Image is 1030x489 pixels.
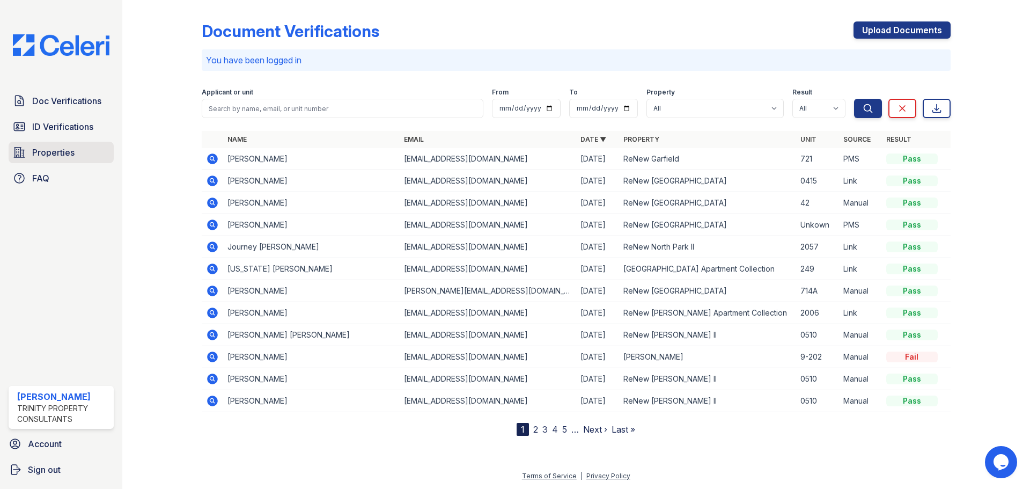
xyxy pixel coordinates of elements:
td: Manual [839,346,882,368]
div: Pass [886,330,938,340]
td: [PERSON_NAME] [223,148,400,170]
div: Pass [886,308,938,318]
a: Unit [800,135,816,143]
td: [DATE] [576,368,619,390]
td: [DATE] [576,148,619,170]
td: ReNew [GEOGRAPHIC_DATA] [619,214,796,236]
td: [DATE] [576,170,619,192]
p: You have been logged in [206,54,946,67]
td: [EMAIL_ADDRESS][DOMAIN_NAME] [400,390,576,412]
td: [PERSON_NAME] [PERSON_NAME] [223,324,400,346]
td: [DATE] [576,258,619,280]
div: Document Verifications [202,21,379,41]
a: Sign out [4,459,118,480]
iframe: chat widget [985,446,1019,478]
td: ReNew [PERSON_NAME] Apartment Collection [619,302,796,324]
a: ID Verifications [9,116,114,137]
td: 249 [796,258,839,280]
a: Date ▼ [580,135,606,143]
div: Pass [886,286,938,296]
span: FAQ [32,172,49,185]
span: … [571,423,579,436]
span: Doc Verifications [32,94,101,107]
td: Manual [839,280,882,302]
td: 721 [796,148,839,170]
td: [DATE] [576,236,619,258]
td: 0510 [796,390,839,412]
a: Next › [583,424,607,435]
td: ReNew [PERSON_NAME] II [619,324,796,346]
td: [EMAIL_ADDRESS][DOMAIN_NAME] [400,148,576,170]
img: CE_Logo_Blue-a8612792a0a2168367f1c8372b55b34899dd931a85d93a1a3d3e32e68fde9ad4.png [4,34,118,56]
label: From [492,88,509,97]
td: [EMAIL_ADDRESS][DOMAIN_NAME] [400,346,576,368]
td: 42 [796,192,839,214]
a: Result [886,135,911,143]
td: 0415 [796,170,839,192]
span: Sign out [28,463,61,476]
td: [DATE] [576,192,619,214]
td: Manual [839,368,882,390]
a: 3 [542,424,548,435]
td: [EMAIL_ADDRESS][DOMAIN_NAME] [400,324,576,346]
td: Manual [839,390,882,412]
a: 5 [562,424,567,435]
div: Pass [886,242,938,252]
td: [EMAIL_ADDRESS][DOMAIN_NAME] [400,214,576,236]
span: ID Verifications [32,120,93,133]
a: Source [843,135,871,143]
td: [PERSON_NAME] [223,302,400,324]
td: [EMAIL_ADDRESS][DOMAIN_NAME] [400,302,576,324]
td: 2006 [796,302,839,324]
td: [PERSON_NAME][EMAIL_ADDRESS][DOMAIN_NAME] [400,280,576,302]
a: 2 [533,424,538,435]
td: [PERSON_NAME] [223,368,400,390]
td: [EMAIL_ADDRESS][DOMAIN_NAME] [400,236,576,258]
div: 1 [517,423,529,436]
input: Search by name, email, or unit number [202,99,483,118]
a: Last » [612,424,635,435]
label: Applicant or unit [202,88,253,97]
td: [DATE] [576,302,619,324]
td: [GEOGRAPHIC_DATA] Apartment Collection [619,258,796,280]
span: Account [28,437,62,450]
div: | [580,472,583,480]
div: [PERSON_NAME] [17,390,109,403]
td: 2057 [796,236,839,258]
a: Upload Documents [854,21,951,39]
td: Journey [PERSON_NAME] [223,236,400,258]
a: Account [4,433,118,455]
td: ReNew [PERSON_NAME] II [619,390,796,412]
div: Pass [886,264,938,274]
td: 9-202 [796,346,839,368]
td: [EMAIL_ADDRESS][DOMAIN_NAME] [400,170,576,192]
label: To [569,88,578,97]
td: Manual [839,192,882,214]
td: [PERSON_NAME] [619,346,796,368]
td: [DATE] [576,324,619,346]
td: [PERSON_NAME] [223,390,400,412]
label: Result [792,88,812,97]
td: Link [839,258,882,280]
td: PMS [839,148,882,170]
td: ReNew North Park II [619,236,796,258]
a: Property [623,135,659,143]
td: [PERSON_NAME] [223,214,400,236]
td: 0510 [796,368,839,390]
td: 0510 [796,324,839,346]
td: [DATE] [576,214,619,236]
label: Property [646,88,675,97]
div: Pass [886,220,938,230]
a: Name [227,135,247,143]
a: FAQ [9,167,114,189]
td: [PERSON_NAME] [223,346,400,368]
td: Link [839,302,882,324]
td: [EMAIL_ADDRESS][DOMAIN_NAME] [400,368,576,390]
td: [DATE] [576,390,619,412]
td: Unkown [796,214,839,236]
td: [DATE] [576,280,619,302]
td: ReNew [GEOGRAPHIC_DATA] [619,170,796,192]
td: ReNew [PERSON_NAME] II [619,368,796,390]
span: Properties [32,146,75,159]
